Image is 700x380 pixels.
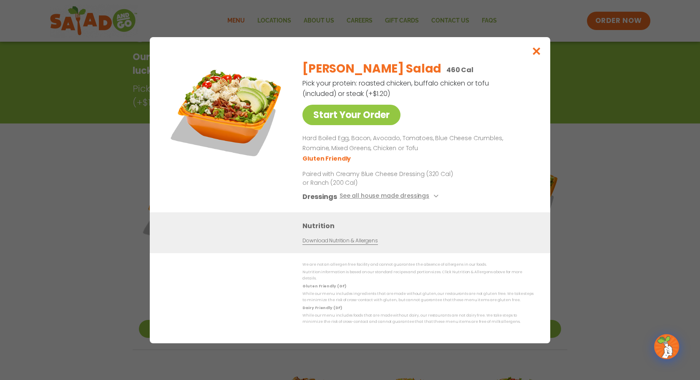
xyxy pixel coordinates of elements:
[302,133,530,154] p: Hard Boiled Egg, Bacon, Avocado, Tomatoes, Blue Cheese Crumbles, Romaine, Mixed Greens, Chicken o...
[302,312,534,325] p: While our menu includes foods that are made without dairy, our restaurants are not dairy free. We...
[302,78,490,99] p: Pick your protein: roasted chicken, buffalo chicken or tofu (included) or steak (+$1.20)
[302,269,534,282] p: Nutrition information is based on our standard recipes and portion sizes. Click Nutrition & Aller...
[446,65,473,75] p: 460 Cal
[523,37,550,65] button: Close modal
[302,191,337,201] h3: Dressings
[169,54,285,171] img: Featured product photo for Cobb Salad
[302,291,534,304] p: While our menu includes ingredients that are made without gluten, our restaurants are not gluten ...
[340,191,441,201] button: See all house made dressings
[302,105,400,125] a: Start Your Order
[302,262,534,268] p: We are not an allergen free facility and cannot guarantee the absence of allergens in our foods.
[302,237,378,244] a: Download Nutrition & Allergens
[655,335,678,358] img: wpChatIcon
[302,220,538,231] h3: Nutrition
[302,169,457,187] p: Paired with Creamy Blue Cheese Dressing (320 Cal) or Ranch (200 Cal)
[302,154,352,163] li: Gluten Friendly
[302,283,346,288] strong: Gluten Friendly (GF)
[302,305,342,310] strong: Dairy Friendly (DF)
[302,60,441,78] h2: [PERSON_NAME] Salad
